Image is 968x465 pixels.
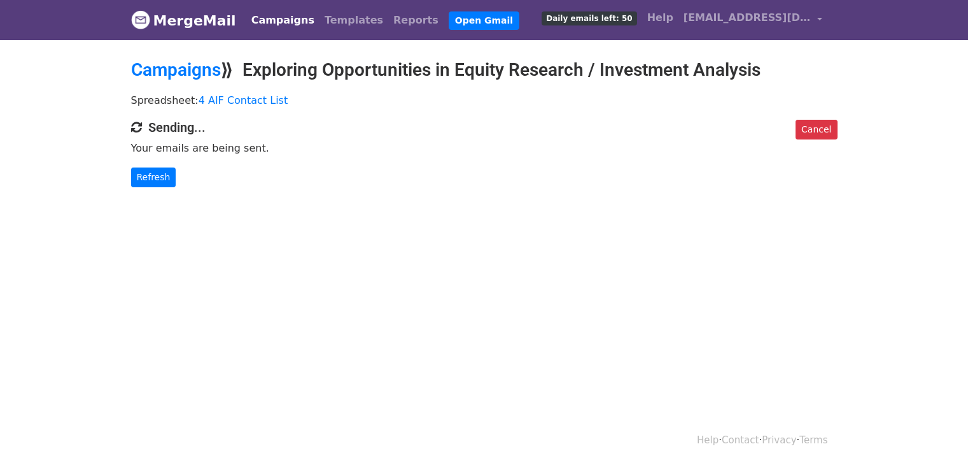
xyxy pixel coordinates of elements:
a: Help [642,5,678,31]
a: Privacy [762,434,796,446]
h2: ⟫ Exploring Opportunities in Equity Research / Investment Analysis [131,59,838,81]
a: Reports [388,8,444,33]
a: Daily emails left: 50 [537,5,642,31]
a: [EMAIL_ADDRESS][DOMAIN_NAME] [678,5,827,35]
a: Open Gmail [449,11,519,30]
p: Spreadsheet: [131,94,838,107]
iframe: Chat Widget [904,404,968,465]
a: Contact [722,434,759,446]
img: MergeMail logo [131,10,150,29]
a: Templates [319,8,388,33]
a: Help [697,434,719,446]
a: MergeMail [131,7,236,34]
a: Campaigns [131,59,221,80]
a: Cancel [796,120,837,139]
a: 4 AIF Contact List [199,94,288,106]
span: [EMAIL_ADDRESS][DOMAIN_NAME] [684,10,811,25]
h4: Sending... [131,120,838,135]
a: Terms [799,434,827,446]
span: Daily emails left: 50 [542,11,636,25]
p: Your emails are being sent. [131,141,838,155]
a: Refresh [131,168,176,187]
a: Campaigns [246,8,319,33]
